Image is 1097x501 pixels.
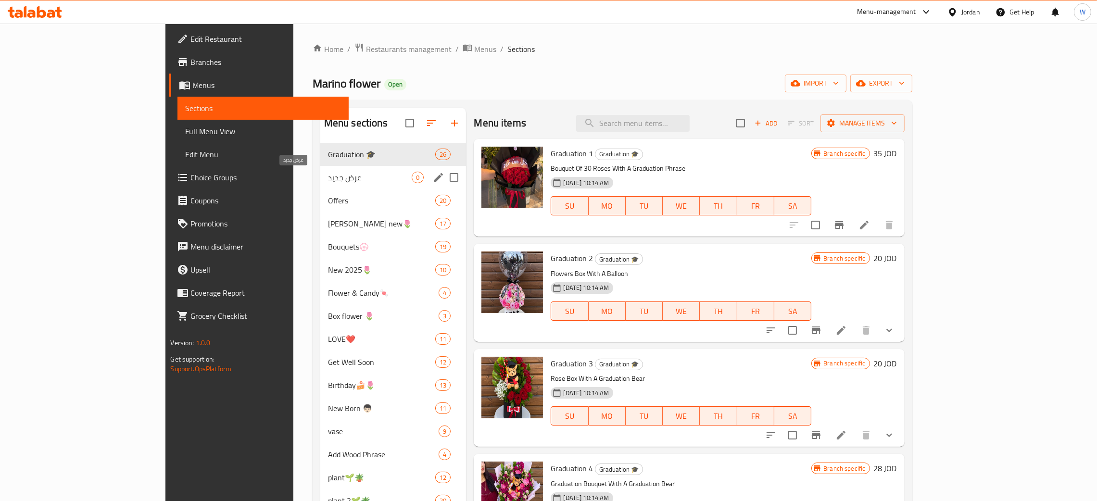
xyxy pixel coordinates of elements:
[481,147,543,208] img: Graduation 1
[878,213,901,237] button: delete
[420,112,443,135] span: Sort sections
[704,409,733,423] span: TH
[400,113,420,133] span: Select all sections
[190,56,341,68] span: Branches
[820,359,869,368] span: Branch specific
[190,172,341,183] span: Choice Groups
[328,379,435,391] span: Birthday🍰🌷
[328,449,439,460] span: Add Wood Phrase
[626,196,663,215] button: TU
[177,97,349,120] a: Sections
[412,173,423,182] span: 0
[328,333,435,345] div: LOVE❤️
[328,472,435,483] span: plant🌱🪴
[626,301,663,321] button: TU
[595,254,643,265] span: Graduation 🎓
[481,251,543,313] img: Graduation 2
[835,429,847,441] a: Edit menu item
[835,325,847,336] a: Edit menu item
[820,149,869,158] span: Branch specific
[435,218,451,229] div: items
[431,170,446,185] button: edit
[439,427,450,436] span: 9
[328,195,435,206] div: Offers
[559,178,613,188] span: [DATE] 10:14 AM
[595,359,643,370] span: Graduation 🎓
[883,429,895,441] svg: Show Choices
[328,241,435,252] span: Bouquets💮
[439,312,450,321] span: 3
[384,80,406,88] span: Open
[595,464,643,475] span: Graduation 🎓
[741,409,770,423] span: FR
[820,254,869,263] span: Branch specific
[436,242,450,251] span: 19
[435,402,451,414] div: items
[555,304,584,318] span: SU
[704,304,733,318] span: TH
[328,149,435,160] div: Graduation 🎓
[169,281,349,304] a: Coverage Report
[751,116,782,131] button: Add
[435,264,451,276] div: items
[320,281,467,304] div: Flower & Candy🍬4
[328,402,435,414] span: New Born 👦🏻
[731,113,751,133] span: Select section
[663,196,700,215] button: WE
[805,424,828,447] button: Branch-specific-item
[782,116,820,131] span: Select section first
[170,337,194,349] span: Version:
[170,363,231,375] a: Support.OpsPlatform
[782,320,803,340] span: Select to update
[328,218,435,229] div: Marino Bouquet new🌷
[667,199,696,213] span: WE
[576,115,690,132] input: search
[190,241,341,252] span: Menu disclaimer
[185,125,341,137] span: Full Menu View
[858,77,905,89] span: export
[435,379,451,391] div: items
[778,304,807,318] span: SA
[551,461,593,476] span: Graduation 4
[559,283,613,292] span: [DATE] 10:14 AM
[328,218,435,229] span: [PERSON_NAME] new🌷
[439,450,450,459] span: 4
[439,310,451,322] div: items
[551,301,588,321] button: SU
[589,301,626,321] button: MO
[436,265,450,275] span: 10
[436,335,450,344] span: 11
[354,43,452,55] a: Restaurants management
[778,199,807,213] span: SA
[436,219,450,228] span: 17
[439,426,451,437] div: items
[436,381,450,390] span: 13
[595,149,643,160] span: Graduation 🎓
[435,472,451,483] div: items
[663,301,700,321] button: WE
[630,409,659,423] span: TU
[169,27,349,50] a: Edit Restaurant
[874,251,897,265] h6: 20 JOD
[169,304,349,327] a: Grocery Checklist
[320,327,467,351] div: LOVE❤️11
[320,420,467,443] div: vase9
[320,212,467,235] div: [PERSON_NAME] new🌷17
[855,319,878,342] button: delete
[551,268,811,280] p: Flowers Box With A Balloon
[874,462,897,475] h6: 28 JOD
[328,172,412,183] span: عرض جديد
[443,112,466,135] button: Add section
[559,388,613,398] span: [DATE] 10:14 AM
[857,6,916,18] div: Menu-management
[190,287,341,299] span: Coverage Report
[589,406,626,426] button: MO
[878,424,901,447] button: show more
[185,149,341,160] span: Edit Menu
[507,43,535,55] span: Sections
[855,424,878,447] button: delete
[320,189,467,212] div: Offers20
